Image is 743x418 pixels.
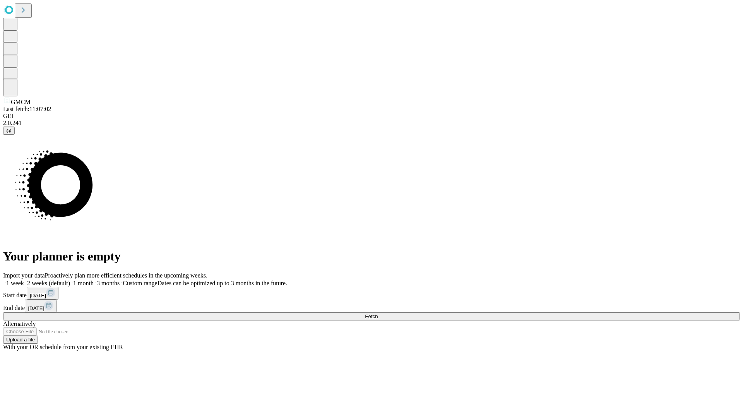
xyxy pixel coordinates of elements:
[97,280,120,286] span: 3 months
[158,280,287,286] span: Dates can be optimized up to 3 months in the future.
[28,305,44,311] span: [DATE]
[3,287,740,300] div: Start date
[45,272,207,279] span: Proactively plan more efficient schedules in the upcoming weeks.
[3,312,740,320] button: Fetch
[73,280,94,286] span: 1 month
[3,249,740,264] h1: Your planner is empty
[3,344,123,350] span: With your OR schedule from your existing EHR
[3,320,36,327] span: Alternatively
[6,128,12,134] span: @
[30,293,46,298] span: [DATE]
[27,287,58,300] button: [DATE]
[3,300,740,312] div: End date
[6,280,24,286] span: 1 week
[27,280,70,286] span: 2 weeks (default)
[123,280,157,286] span: Custom range
[3,113,740,120] div: GEI
[25,300,56,312] button: [DATE]
[3,272,45,279] span: Import your data
[365,313,378,319] span: Fetch
[3,336,38,344] button: Upload a file
[3,106,51,112] span: Last fetch: 11:07:02
[11,99,31,105] span: GMCM
[3,127,15,135] button: @
[3,120,740,127] div: 2.0.241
